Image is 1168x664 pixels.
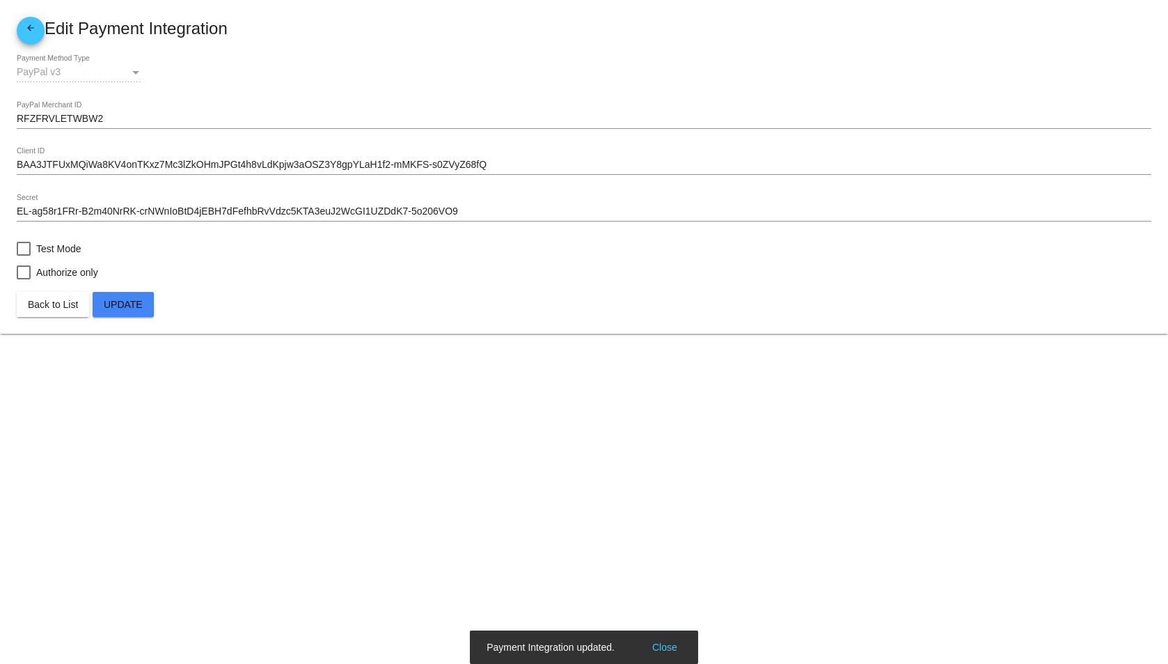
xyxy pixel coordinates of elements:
button: Back to List [17,292,89,317]
input: PayPal Merchant ID [17,114,1151,125]
mat-card-title: Edit Payment Integration [17,17,1151,45]
span: Back to List [28,299,78,310]
mat-select: Payment Method Type [17,67,142,78]
input: Secret [17,206,1151,217]
span: Authorize only [36,264,98,281]
button: Update [93,292,154,317]
span: Update [104,299,143,310]
simple-snack-bar: Payment Integration updated. [487,640,681,654]
mat-icon: arrow_back [22,23,39,40]
span: PayPal v3 [17,66,61,77]
span: Test Mode [36,240,81,257]
button: Close [648,640,681,654]
input: Client ID [17,160,1151,171]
